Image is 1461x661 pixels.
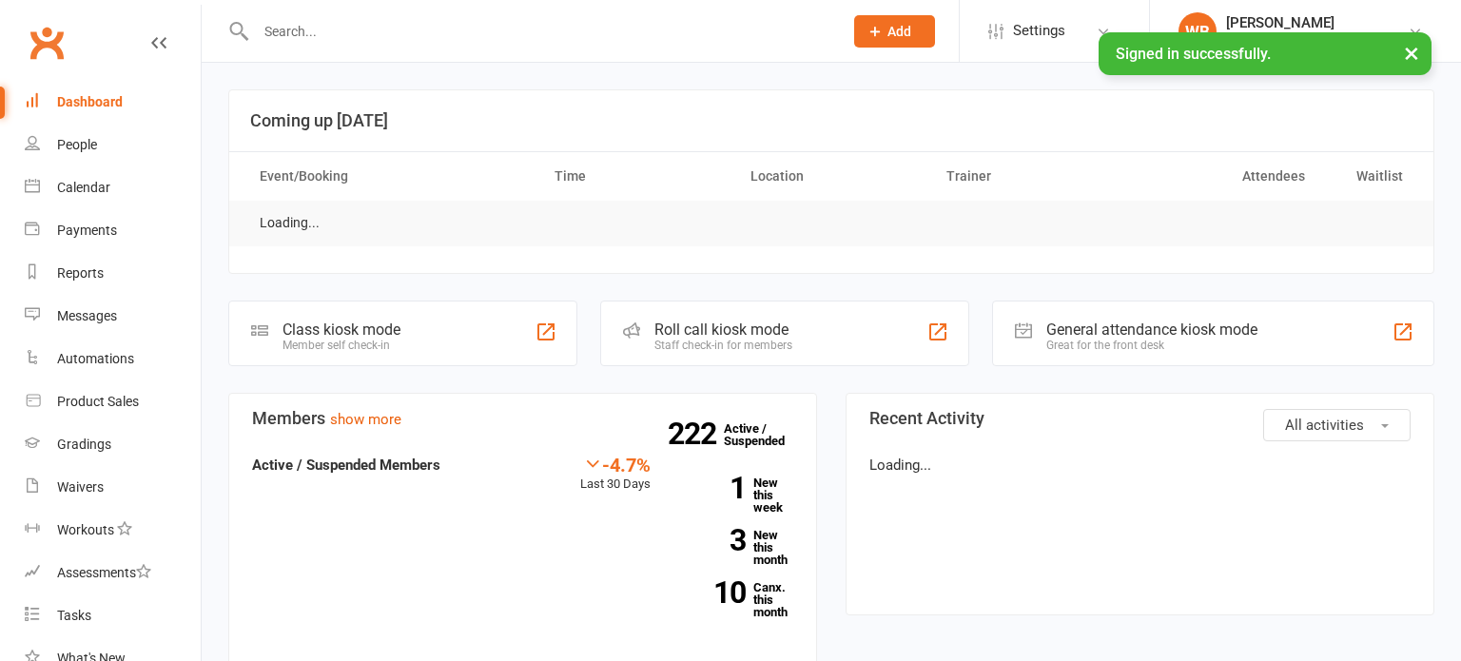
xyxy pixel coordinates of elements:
[679,474,746,502] strong: 1
[250,111,1412,130] h3: Coming up [DATE]
[679,529,793,566] a: 3New this month
[1285,417,1364,434] span: All activities
[57,308,117,323] div: Messages
[250,18,829,45] input: Search...
[25,166,201,209] a: Calendar
[25,209,201,252] a: Payments
[252,409,793,428] h3: Members
[25,509,201,552] a: Workouts
[57,479,104,495] div: Waivers
[243,152,537,201] th: Event/Booking
[854,15,935,48] button: Add
[25,423,201,466] a: Gradings
[654,339,792,352] div: Staff check-in for members
[57,394,139,409] div: Product Sales
[243,201,337,245] td: Loading...
[23,19,70,67] a: Clubworx
[252,457,440,474] strong: Active / Suspended Members
[57,437,111,452] div: Gradings
[25,380,201,423] a: Product Sales
[57,351,134,366] div: Automations
[679,581,793,618] a: 10Canx. this month
[1013,10,1065,52] span: Settings
[679,476,793,514] a: 1New this week
[869,409,1411,428] h3: Recent Activity
[580,454,651,495] div: Last 30 Days
[733,152,929,201] th: Location
[57,608,91,623] div: Tasks
[282,339,400,352] div: Member self check-in
[537,152,733,201] th: Time
[57,137,97,152] div: People
[1125,152,1321,201] th: Attendees
[57,265,104,281] div: Reports
[1263,409,1411,441] button: All activities
[25,295,201,338] a: Messages
[1226,31,1408,49] div: Premier Martial Arts Harrogate
[282,321,400,339] div: Class kiosk mode
[887,24,911,39] span: Add
[57,522,114,537] div: Workouts
[668,419,724,448] strong: 222
[580,454,651,475] div: -4.7%
[724,408,808,461] a: 222Active / Suspended
[57,565,151,580] div: Assessments
[25,466,201,509] a: Waivers
[25,594,201,637] a: Tasks
[1046,339,1257,352] div: Great for the front desk
[25,124,201,166] a: People
[57,180,110,195] div: Calendar
[1226,14,1408,31] div: [PERSON_NAME]
[1322,152,1420,201] th: Waitlist
[654,321,792,339] div: Roll call kiosk mode
[1046,321,1257,339] div: General attendance kiosk mode
[25,338,201,380] a: Automations
[25,552,201,594] a: Assessments
[679,526,746,554] strong: 3
[1179,12,1217,50] div: WB
[1394,32,1429,73] button: ×
[57,223,117,238] div: Payments
[330,411,401,428] a: show more
[25,252,201,295] a: Reports
[1116,45,1271,63] span: Signed in successfully.
[25,81,201,124] a: Dashboard
[57,94,123,109] div: Dashboard
[929,152,1125,201] th: Trainer
[869,454,1411,476] p: Loading...
[679,578,746,607] strong: 10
